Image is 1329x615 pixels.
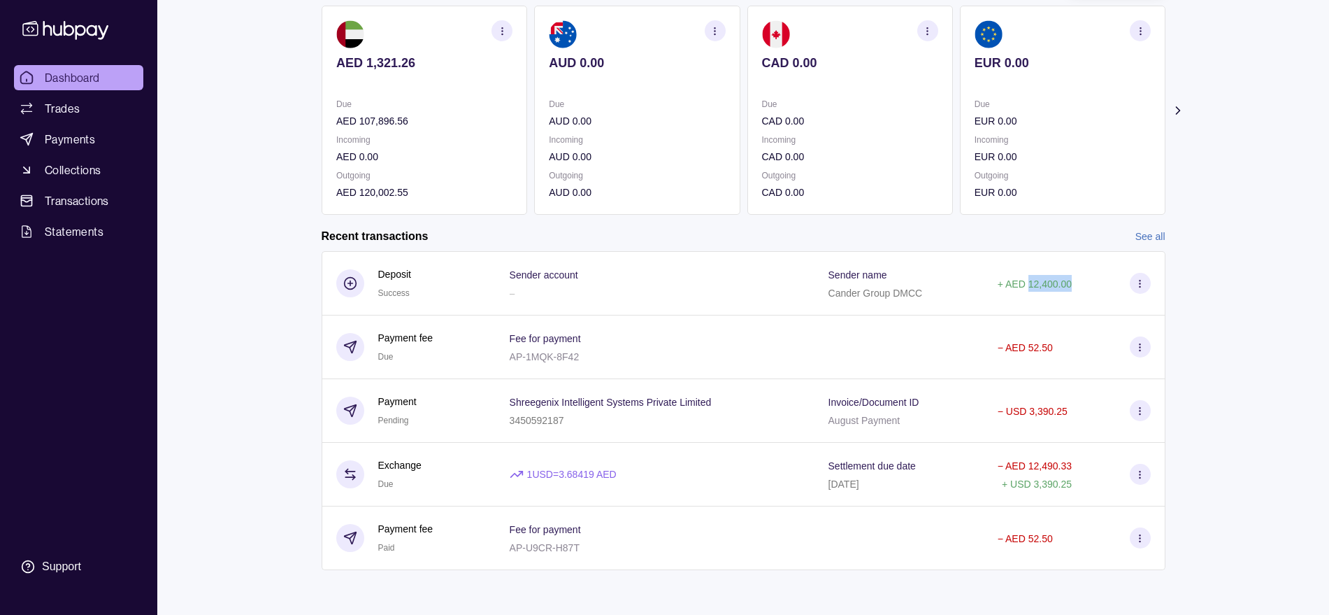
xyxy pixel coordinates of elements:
span: Pending [378,416,409,425]
p: − AED 52.50 [998,533,1053,544]
p: Sender account [510,269,578,281]
p: CAD 0.00 [761,149,938,164]
p: CAD 0.00 [761,113,938,129]
p: Outgoing [974,168,1150,183]
a: Support [14,552,143,581]
p: – [510,288,515,299]
p: Outgoing [336,168,512,183]
span: Due [378,479,394,489]
p: Invoice/Document ID [828,397,919,408]
p: EUR 0.00 [974,149,1150,164]
img: eu [974,20,1002,48]
p: Sender name [828,269,887,281]
p: Outgoing [761,168,938,183]
a: Statements [14,219,143,244]
p: + AED 12,400.00 [998,278,1072,290]
span: Trades [45,100,80,117]
p: Incoming [336,132,512,148]
p: Payment fee [378,521,433,537]
p: AP-1MQK-8F42 [510,351,580,362]
p: August Payment [828,415,900,426]
img: ae [336,20,364,48]
p: Outgoing [549,168,725,183]
p: Incoming [974,132,1150,148]
span: Statements [45,223,103,240]
p: Cander Group DMCC [828,288,923,299]
p: AP-U9CR-H87T [510,542,580,553]
a: Payments [14,127,143,152]
span: Transactions [45,192,109,209]
span: Dashboard [45,69,100,86]
img: au [549,20,577,48]
p: Exchange [378,458,422,473]
p: Shreegenix Intelligent Systems Private Limited [510,397,712,408]
p: AED 107,896.56 [336,113,512,129]
p: EUR 0.00 [974,55,1150,71]
p: Payment fee [378,330,433,346]
p: 3450592187 [510,415,564,426]
p: Incoming [549,132,725,148]
p: Deposit [378,267,411,282]
a: See all [1135,229,1165,244]
p: AUD 0.00 [549,113,725,129]
p: AUD 0.00 [549,55,725,71]
span: Paid [378,543,395,553]
p: [DATE] [828,479,859,490]
p: AED 1,321.26 [336,55,512,71]
p: AUD 0.00 [549,149,725,164]
p: 1 USD = 3.68419 AED [527,467,617,482]
p: Due [761,97,938,112]
h2: Recent transactions [322,229,429,244]
p: Fee for payment [510,333,581,344]
p: Due [549,97,725,112]
p: Settlement due date [828,460,916,472]
a: Transactions [14,188,143,213]
p: AED 0.00 [336,149,512,164]
p: EUR 0.00 [974,185,1150,200]
p: − AED 52.50 [998,342,1053,353]
p: − USD 3,390.25 [998,406,1068,417]
p: Due [336,97,512,112]
div: Support [42,559,81,574]
p: Incoming [761,132,938,148]
span: Due [378,352,394,362]
p: EUR 0.00 [974,113,1150,129]
p: CAD 0.00 [761,185,938,200]
span: Success [378,288,410,298]
p: CAD 0.00 [761,55,938,71]
p: Payment [378,394,417,409]
p: Due [974,97,1150,112]
img: ca [761,20,789,48]
a: Trades [14,96,143,121]
span: Collections [45,162,101,178]
p: + USD 3,390.25 [1002,479,1072,490]
span: Payments [45,131,95,148]
a: Collections [14,157,143,183]
p: AED 120,002.55 [336,185,512,200]
p: − AED 12,490.33 [998,460,1072,472]
a: Dashboard [14,65,143,90]
p: Fee for payment [510,524,581,535]
p: AUD 0.00 [549,185,725,200]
